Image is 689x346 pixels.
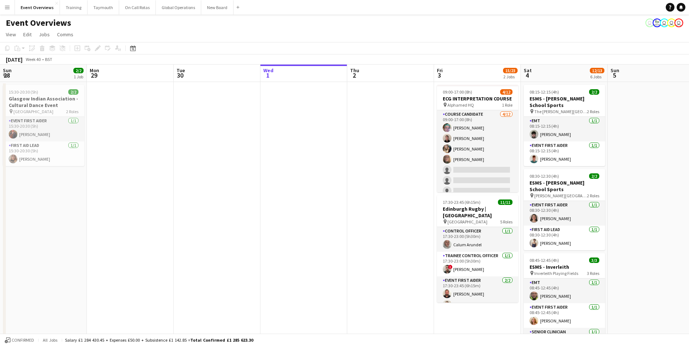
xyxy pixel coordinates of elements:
a: Comms [54,30,76,39]
app-user-avatar: Operations Manager [653,18,661,27]
app-card-role: Control Officer1/117:30-23:00 (5h30m)Calum Arundel [437,227,518,252]
span: [GEOGRAPHIC_DATA] [447,219,487,225]
app-job-card: 08:30-12:30 (4h)2/2ESMS - [PERSON_NAME] School Sports [PERSON_NAME][GEOGRAPHIC_DATA]2 RolesEvent ... [524,169,605,250]
app-card-role: Event First Aider1/108:15-12:15 (4h)[PERSON_NAME] [524,141,605,166]
span: Sun [3,67,12,74]
span: [GEOGRAPHIC_DATA] [13,109,53,114]
span: Jobs [39,31,50,38]
span: 09:00-17:00 (8h) [443,89,472,95]
span: 5 [609,71,619,79]
span: 1 Role [502,102,512,108]
span: The [PERSON_NAME][GEOGRAPHIC_DATA] [534,109,587,114]
h3: ECG INTERPRETATION COURSE [437,95,518,102]
span: 15:30-20:30 (5h) [9,89,38,95]
app-card-role: First Aid Lead1/108:30-12:30 (4h)[PERSON_NAME] [524,226,605,250]
app-user-avatar: Operations Team [660,18,669,27]
span: Sun [611,67,619,74]
span: 2/2 [589,89,599,95]
span: 08:45-12:45 (4h) [530,258,559,263]
button: Taymouth [88,0,119,15]
span: 4 [523,71,532,79]
div: Salary £1 284 430.45 + Expenses £50.00 + Subsistence £1 142.85 = [65,337,253,343]
app-card-role: Event First Aider2/217:30-23:45 (6h15m)[PERSON_NAME][PERSON_NAME] [437,276,518,312]
span: 12/13 [590,68,604,73]
span: 3/3 [589,258,599,263]
span: Thu [350,67,359,74]
app-card-role: Event First Aider1/115:30-20:30 (5h)[PERSON_NAME] [3,117,84,141]
div: BST [45,57,52,62]
span: 2/2 [68,89,78,95]
span: [PERSON_NAME][GEOGRAPHIC_DATA] [534,193,587,198]
span: 15/23 [503,68,518,73]
app-job-card: 15:30-20:30 (5h)2/2Glasgow Indian Association - Cultural Dance Event [GEOGRAPHIC_DATA]2 RolesEven... [3,85,84,166]
app-card-role: Event First Aider1/108:45-12:45 (4h)[PERSON_NAME] [524,303,605,328]
span: 4/12 [500,89,512,95]
span: 2/2 [589,173,599,179]
span: Edit [23,31,32,38]
button: On Call Rotas [119,0,156,15]
a: Jobs [36,30,53,39]
span: Fri [437,67,443,74]
div: [DATE] [6,56,23,63]
span: 30 [175,71,185,79]
span: Week 40 [24,57,42,62]
a: View [3,30,19,39]
h3: ESMS - [PERSON_NAME] School Sports [524,95,605,108]
span: Tue [177,67,185,74]
h3: Glasgow Indian Association - Cultural Dance Event [3,95,84,108]
span: Total Confirmed £1 285 623.30 [190,337,253,343]
a: Edit [20,30,35,39]
span: Confirmed [12,338,34,343]
app-user-avatar: Operations Team [667,18,676,27]
span: 17:30-23:45 (6h15m) [443,199,481,205]
span: 08:30-12:30 (4h) [530,173,559,179]
button: New Board [201,0,234,15]
span: 08:15-12:15 (4h) [530,89,559,95]
span: 3 [436,71,443,79]
span: 2 [349,71,359,79]
span: 1 [262,71,273,79]
span: Alphamed HQ [447,102,474,108]
span: Inverleith Playing Fields [534,271,578,276]
button: Training [60,0,88,15]
span: View [6,31,16,38]
app-card-role: Event First Aider1/108:30-12:30 (4h)[PERSON_NAME] [524,201,605,226]
app-job-card: 17:30-23:45 (6h15m)11/11Edinburgh Rugby | [GEOGRAPHIC_DATA] [GEOGRAPHIC_DATA]5 RolesControl Offic... [437,195,518,302]
div: 1 Job [74,74,83,79]
span: ! [448,265,453,269]
app-job-card: 09:00-17:00 (8h)4/12ECG INTERPRETATION COURSE Alphamed HQ1 RoleCourse Candidate4/1209:00-17:00 (8... [437,85,518,192]
h3: Edinburgh Rugby | [GEOGRAPHIC_DATA] [437,206,518,219]
span: Mon [90,67,99,74]
h3: ESMS - Inverleith [524,264,605,270]
span: 5 Roles [500,219,512,225]
button: Event Overviews [15,0,60,15]
div: 2 Jobs [503,74,517,79]
span: 3 Roles [587,271,599,276]
app-user-avatar: Operations Team [645,18,654,27]
h1: Event Overviews [6,17,71,28]
app-card-role: Course Candidate4/1209:00-17:00 (8h)[PERSON_NAME][PERSON_NAME][PERSON_NAME][PERSON_NAME] [437,110,518,251]
span: 2/2 [73,68,84,73]
span: 28 [2,71,12,79]
app-user-avatar: Operations Team [674,18,683,27]
span: Sat [524,67,532,74]
span: 11/11 [498,199,512,205]
button: Global Operations [156,0,201,15]
h3: ESMS - [PERSON_NAME] School Sports [524,180,605,193]
app-card-role: First Aid Lead1/115:30-20:30 (5h)[PERSON_NAME] [3,141,84,166]
span: All jobs [41,337,59,343]
span: 2 Roles [587,109,599,114]
app-job-card: 08:15-12:15 (4h)2/2ESMS - [PERSON_NAME] School Sports The [PERSON_NAME][GEOGRAPHIC_DATA]2 RolesEM... [524,85,605,166]
app-card-role: EMT1/108:15-12:15 (4h)[PERSON_NAME] [524,117,605,141]
span: 2 Roles [66,109,78,114]
div: 6 Jobs [590,74,604,79]
span: Comms [57,31,73,38]
button: Confirmed [4,336,35,344]
span: 2 Roles [587,193,599,198]
span: 29 [89,71,99,79]
span: Wed [263,67,273,74]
